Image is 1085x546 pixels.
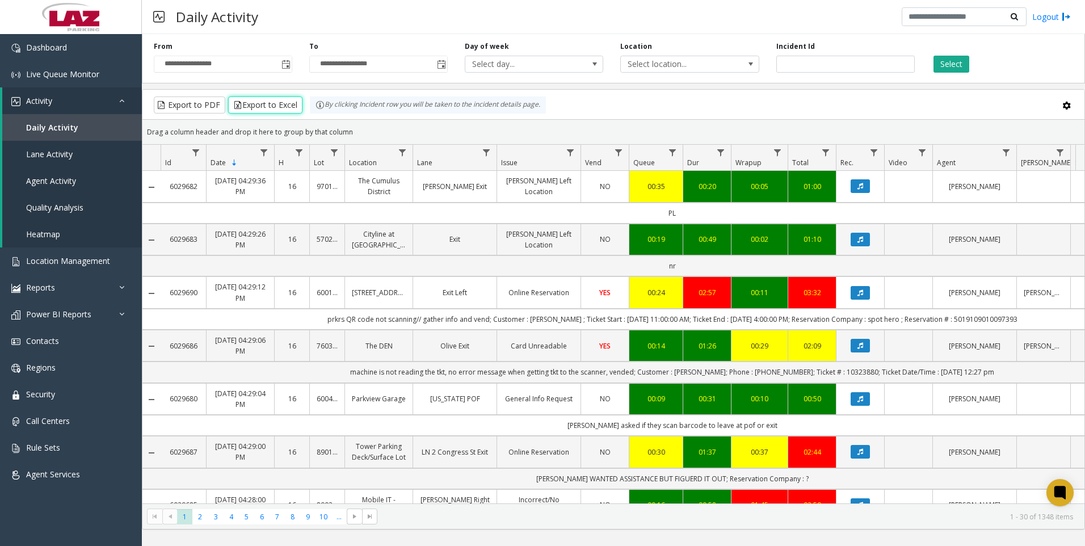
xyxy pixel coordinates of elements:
span: Agent Services [26,469,80,480]
div: By clicking Incident row you will be taken to the incident details page. [310,96,546,114]
a: 6029690 [167,287,199,298]
a: 00:02 [738,234,781,245]
div: 00:14 [636,341,676,351]
span: NO [600,234,611,244]
img: pageIcon [153,3,165,31]
a: NO [588,181,622,192]
a: 00:20 [690,181,724,192]
a: LN 2 Congress St Exit [420,447,490,457]
a: 01:37 [690,447,724,457]
a: [DATE] 04:29:26 PM [213,229,267,250]
span: Page 10 [316,509,331,524]
a: Card Unreadable [504,341,574,351]
a: Exit [420,234,490,245]
a: 970138 [317,181,338,192]
a: 16 [281,287,302,298]
span: Regions [26,362,56,373]
div: Data table [142,145,1084,503]
a: NO [588,234,622,245]
a: 03:32 [795,287,829,298]
span: YES [599,341,611,351]
h3: Daily Activity [170,3,264,31]
span: Page 4 [224,509,239,524]
a: H Filter Menu [292,145,307,160]
span: NO [600,182,611,191]
span: Wrapup [735,158,762,167]
a: NO [588,393,622,404]
span: Page 7 [270,509,285,524]
a: Activity [2,87,142,114]
a: Lot Filter Menu [327,145,342,160]
a: [PERSON_NAME] Right Exit [420,494,490,516]
div: 02:59 [795,499,829,510]
a: 00:30 [636,447,676,457]
label: From [154,41,173,52]
span: Id [165,158,171,167]
div: 00:05 [738,181,781,192]
a: YES [588,287,622,298]
span: Lane Activity [26,149,73,159]
img: 'icon' [11,364,20,373]
img: 'icon' [11,417,20,426]
img: 'icon' [11,444,20,453]
a: 760302 [317,341,338,351]
a: 16 [281,393,302,404]
a: The DEN [352,341,406,351]
a: Collapse Details [142,183,161,192]
a: Collapse Details [142,501,161,510]
a: 00:19 [636,234,676,245]
a: Issue Filter Menu [563,145,578,160]
a: 01:26 [690,341,724,351]
a: 6029685 [167,499,199,510]
a: Collapse Details [142,395,161,404]
a: 00:09 [636,393,676,404]
a: Agent Activity [2,167,142,194]
span: Go to the next page [347,509,362,524]
span: Heatmap [26,229,60,240]
span: Page 8 [285,509,300,524]
span: [PERSON_NAME] [1021,158,1073,167]
a: [PERSON_NAME] [940,234,1010,245]
a: Id Filter Menu [188,145,204,160]
a: 01:10 [795,234,829,245]
a: Olive Exit [420,341,490,351]
span: Rec. [840,158,853,167]
a: Parker Filter Menu [1053,145,1068,160]
a: 02:57 [690,287,724,298]
label: Incident Id [776,41,815,52]
kendo-pager-info: 1 - 30 of 1348 items [384,512,1073,522]
label: To [309,41,318,52]
a: 00:31 [690,393,724,404]
div: 00:35 [636,181,676,192]
a: 890133 [317,447,338,457]
button: Select [933,56,969,73]
span: Go to the next page [350,512,359,521]
a: 16 [281,341,302,351]
a: 16 [281,447,302,457]
a: 02:44 [795,447,829,457]
a: Vend Filter Menu [611,145,626,160]
a: 00:29 [738,341,781,351]
a: [PERSON_NAME] Exit [420,181,490,192]
span: Select location... [621,56,731,72]
a: [DATE] 04:29:04 PM [213,388,267,410]
span: NO [600,447,611,457]
a: [PERSON_NAME] [940,341,1010,351]
span: Security [26,389,55,400]
span: Page 3 [208,509,224,524]
a: Rec. Filter Menu [867,145,882,160]
a: [PERSON_NAME] [1024,287,1063,298]
a: [DATE] 04:29:12 PM [213,282,267,303]
a: [DATE] 04:28:00 PM [213,494,267,516]
span: Dur [687,158,699,167]
span: Rule Sets [26,442,60,453]
a: 00:49 [690,234,724,245]
span: Queue [633,158,655,167]
a: [PERSON_NAME] [1024,341,1063,351]
a: 00:50 [795,393,829,404]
